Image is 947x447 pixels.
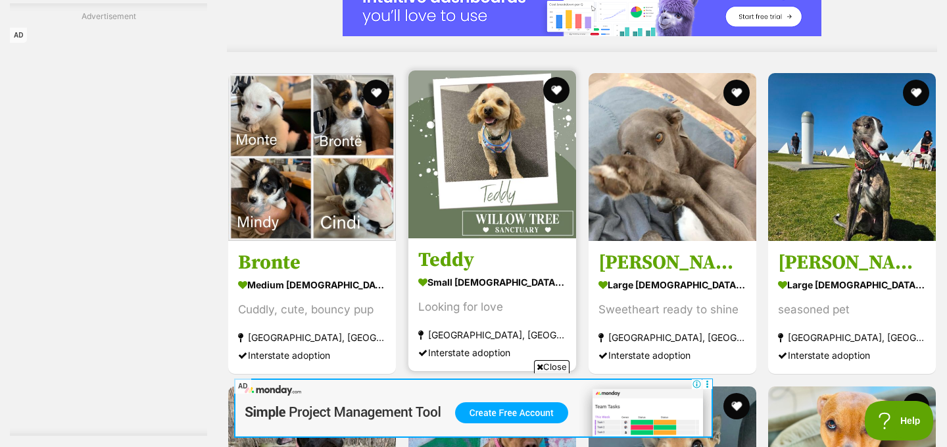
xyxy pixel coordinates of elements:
[778,250,926,275] h3: [PERSON_NAME], the greyhound
[768,240,936,374] a: [PERSON_NAME], the greyhound large [DEMOGRAPHIC_DATA] Dog seasoned pet [GEOGRAPHIC_DATA], [GEOGRA...
[723,393,749,419] button: favourite
[234,379,251,394] span: AD
[228,240,396,374] a: Bronte medium [DEMOGRAPHIC_DATA] Dog Cuddly, cute, bouncy pup [GEOGRAPHIC_DATA], [GEOGRAPHIC_DATA...
[408,70,576,238] img: Teddy - Cavalier King Charles Spaniel Dog
[408,238,576,371] a: Teddy small [DEMOGRAPHIC_DATA] Dog Looking for love [GEOGRAPHIC_DATA], [GEOGRAPHIC_DATA] Intersta...
[238,301,386,319] div: Cuddly, cute, bouncy pup
[778,275,926,294] strong: large [DEMOGRAPHIC_DATA] Dog
[10,3,207,436] div: Advertisement
[778,346,926,364] div: Interstate adoption
[582,38,583,39] iframe: Advertisement
[589,73,756,241] img: Dixie, the greyhound - Greyhound Dog
[10,28,207,423] iframe: Advertisement
[228,73,396,241] img: Bronte - Australian Kelpie x Border Collie x Jack Russell Terrier Dog
[238,275,386,294] strong: medium [DEMOGRAPHIC_DATA] Dog
[534,360,570,373] span: Close
[418,326,566,344] strong: [GEOGRAPHIC_DATA], [GEOGRAPHIC_DATA]
[10,28,27,43] span: AD
[903,393,929,419] button: favourite
[238,250,386,275] h3: Bronte
[768,73,936,241] img: Maia, the greyhound - Greyhound Dog
[598,250,746,275] h3: [PERSON_NAME], the greyhound
[418,273,566,292] strong: small [DEMOGRAPHIC_DATA] Dog
[589,240,756,374] a: [PERSON_NAME], the greyhound large [DEMOGRAPHIC_DATA] Dog Sweetheart ready to shine [GEOGRAPHIC_D...
[903,80,929,106] button: favourite
[865,401,934,440] iframe: Help Scout Beacon - Open
[778,301,926,319] div: seasoned pet
[418,248,566,273] h3: Teddy
[363,80,389,106] button: favourite
[543,77,570,103] button: favourite
[238,329,386,346] strong: [GEOGRAPHIC_DATA], [GEOGRAPHIC_DATA]
[598,346,746,364] div: Interstate adoption
[418,298,566,316] div: Looking for love
[598,301,746,319] div: Sweetheart ready to shine
[723,80,749,106] button: favourite
[598,329,746,346] strong: [GEOGRAPHIC_DATA], [GEOGRAPHIC_DATA]
[598,275,746,294] strong: large [DEMOGRAPHIC_DATA] Dog
[418,344,566,361] div: Interstate adoption
[238,346,386,364] div: Interstate adoption
[778,329,926,346] strong: [GEOGRAPHIC_DATA], [GEOGRAPHIC_DATA]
